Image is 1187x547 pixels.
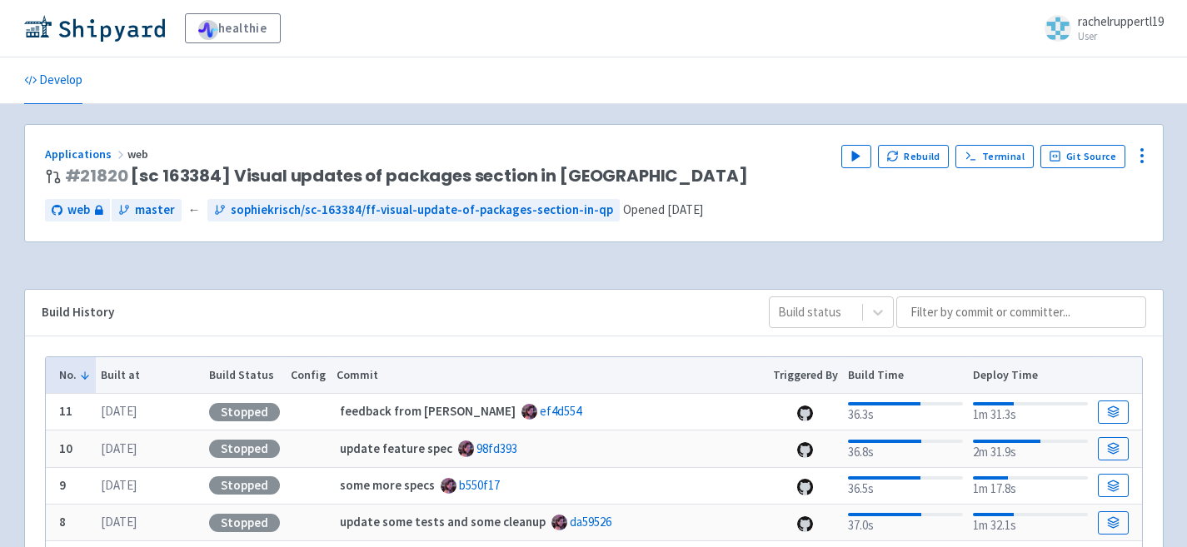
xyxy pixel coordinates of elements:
span: [sc 163384] Visual updates of packages section in [GEOGRAPHIC_DATA] [65,167,748,186]
div: 36.8s [848,436,962,462]
strong: update some tests and some cleanup [340,514,546,530]
div: 1m 32.1s [973,510,1087,535]
button: No. [59,366,91,384]
th: Config [286,357,332,394]
a: Git Source [1040,145,1126,168]
a: 98fd393 [476,440,517,456]
th: Build Status [204,357,286,394]
th: Deploy Time [968,357,1093,394]
span: web [67,201,90,220]
strong: update feature spec [340,440,452,456]
a: b550f17 [459,477,500,493]
a: ef4d554 [540,403,581,419]
input: Filter by commit or committer... [896,296,1146,328]
a: web [45,199,110,221]
img: Shipyard logo [24,15,165,42]
b: 10 [59,440,72,456]
b: 8 [59,514,66,530]
button: Play [841,145,871,168]
th: Triggered By [767,357,843,394]
small: User [1078,31,1164,42]
b: 9 [59,477,66,493]
a: rachelruppertl19 User [1035,15,1164,42]
span: web [127,147,151,162]
b: 11 [59,403,72,419]
a: sophiekrisch/sc-163384/ff-visual-update-of-packages-section-in-qp [207,199,620,221]
a: Build Details [1098,511,1128,535]
a: Build Details [1098,437,1128,460]
div: Build History [42,303,742,322]
a: Build Details [1098,474,1128,497]
strong: some more specs [340,477,435,493]
a: healthie [185,13,281,43]
a: Develop [24,57,82,104]
time: [DATE] [101,514,137,530]
th: Commit [331,357,767,394]
a: Build Details [1098,400,1128,424]
a: Terminal [955,145,1033,168]
div: Stopped [209,476,280,495]
a: Applications [45,147,127,162]
time: [DATE] [667,201,703,217]
button: Rebuild [878,145,950,168]
a: master [112,199,182,221]
th: Built at [96,357,204,394]
div: 37.0s [848,510,962,535]
time: [DATE] [101,403,137,419]
div: 1m 31.3s [973,399,1087,425]
th: Build Time [843,357,968,394]
span: master [135,201,175,220]
div: 2m 31.9s [973,436,1087,462]
span: ← [188,201,201,220]
span: sophiekrisch/sc-163384/ff-visual-update-of-packages-section-in-qp [231,201,613,220]
span: Opened [623,201,703,217]
span: rachelruppertl19 [1078,13,1164,29]
div: Stopped [209,514,280,532]
div: Stopped [209,440,280,458]
time: [DATE] [101,477,137,493]
time: [DATE] [101,440,137,456]
div: Stopped [209,403,280,421]
div: 36.5s [848,473,962,499]
strong: feedback from [PERSON_NAME] [340,403,516,419]
div: 1m 17.8s [973,473,1087,499]
a: #21820 [65,164,128,187]
a: da59526 [570,514,611,530]
div: 36.3s [848,399,962,425]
